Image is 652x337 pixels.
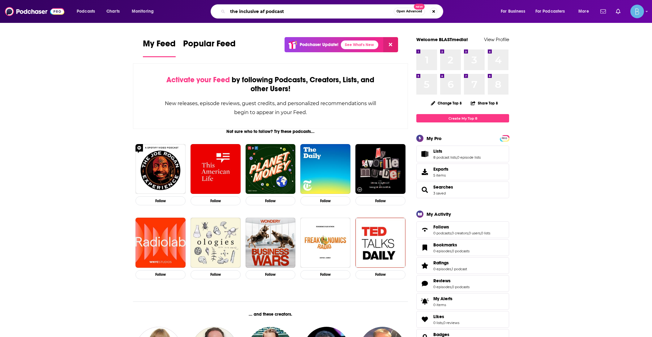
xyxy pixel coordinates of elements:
a: Popular Feed [183,38,236,57]
a: Ologies with Alie Ward [191,218,241,268]
a: My Feed [143,38,176,57]
div: My Pro [427,135,442,141]
span: Logged in as BLASTmedia [630,5,644,18]
span: My Alerts [418,297,431,306]
a: Likes [418,315,431,324]
a: My Favorite Murder with Karen Kilgariff and Georgia Hardstark [355,144,405,194]
span: Bookmarks [416,239,509,256]
button: Show profile menu [630,5,644,18]
div: Search podcasts, credits, & more... [217,4,449,19]
span: More [578,7,589,16]
a: 0 episodes [433,267,451,271]
button: Open AdvancedNew [394,8,425,15]
a: PRO [501,136,508,140]
a: 0 users [469,231,480,235]
span: Ratings [416,257,509,274]
span: Bookmarks [433,242,457,248]
span: Open Advanced [397,10,422,13]
a: 1 podcast [452,267,467,271]
span: My Alerts [433,296,453,301]
a: Lists [418,150,431,158]
button: open menu [531,6,574,16]
button: Change Top 8 [427,99,465,107]
span: 0 items [433,303,453,307]
span: For Podcasters [535,7,565,16]
div: by following Podcasts, Creators, Lists, and other Users! [164,75,377,93]
a: Follows [418,225,431,234]
a: 0 lists [433,321,443,325]
span: Exports [433,166,448,172]
button: Follow [355,196,405,205]
div: ... and these creators. [133,312,408,317]
a: See What's New [341,41,378,49]
a: 0 lists [481,231,490,235]
a: Create My Top 8 [416,114,509,122]
img: This American Life [191,144,241,194]
span: Popular Feed [183,38,236,53]
span: Lists [416,146,509,162]
a: Reviews [433,278,470,284]
a: 0 episode lists [457,155,481,160]
a: View Profile [484,36,509,42]
a: Bookmarks [418,243,431,252]
a: My Alerts [416,293,509,310]
button: Follow [246,270,296,279]
a: 0 reviews [443,321,459,325]
a: 3 saved [433,191,446,195]
input: Search podcasts, credits, & more... [228,6,394,16]
a: 0 episodes [433,285,451,289]
a: 0 episodes [433,249,451,253]
img: User Profile [630,5,644,18]
a: Welcome BLASTmedia! [416,36,468,42]
button: Follow [355,270,405,279]
span: Exports [418,168,431,176]
span: PRO [501,136,508,141]
a: Charts [102,6,123,16]
a: The Daily [300,144,350,194]
button: Share Top 8 [470,97,498,109]
span: Likes [433,314,444,319]
a: Reviews [418,279,431,288]
span: Follows [416,221,509,238]
img: Radiolab [135,218,186,268]
a: 0 podcasts [433,231,451,235]
span: Searches [416,181,509,198]
a: Ratings [418,261,431,270]
span: My Feed [143,38,176,53]
button: open menu [496,6,533,16]
a: Searches [418,186,431,194]
button: open menu [72,6,103,16]
span: , [480,231,481,235]
button: Follow [300,270,350,279]
img: The Joe Rogan Experience [135,144,186,194]
button: Follow [135,196,186,205]
a: Show notifications dropdown [613,6,623,17]
button: Follow [246,196,296,205]
img: Podchaser - Follow, Share and Rate Podcasts [5,6,64,17]
span: Likes [416,311,509,328]
a: Business Wars [246,218,296,268]
img: Planet Money [246,144,296,194]
a: Searches [433,184,453,190]
a: Likes [433,314,459,319]
button: Follow [300,196,350,205]
span: , [451,285,452,289]
a: 0 podcasts [452,249,470,253]
span: Ratings [433,260,449,266]
img: Freakonomics Radio [300,218,350,268]
a: TED Talks Daily [355,218,405,268]
span: Follows [433,224,449,230]
p: Podchaser Update! [300,42,338,47]
span: Reviews [416,275,509,292]
button: open menu [574,6,597,16]
span: , [443,321,443,325]
a: Ratings [433,260,467,266]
